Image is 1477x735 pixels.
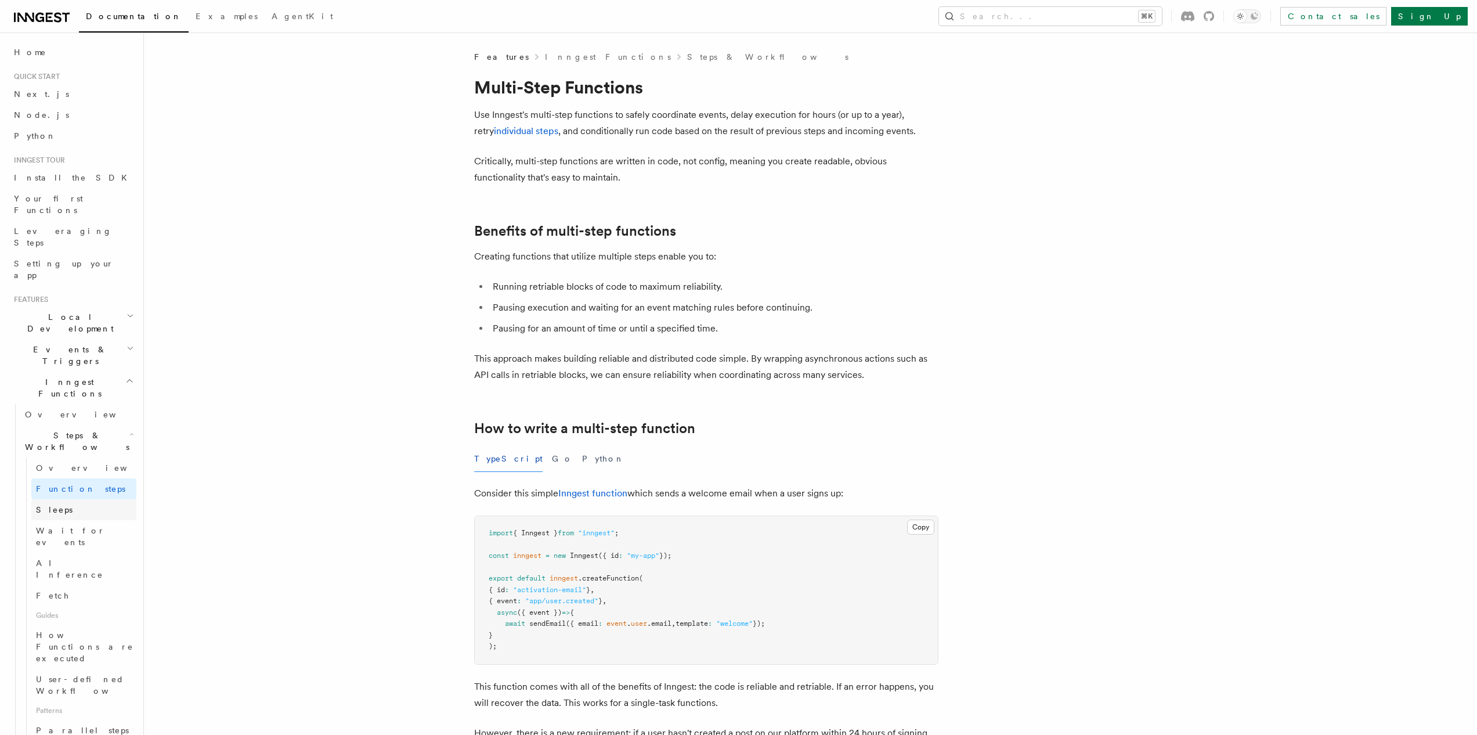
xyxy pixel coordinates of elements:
[36,526,105,547] span: Wait for events
[474,248,938,265] p: Creating functions that utilize multiple steps enable you to:
[1233,9,1261,23] button: Toggle dark mode
[578,574,639,582] span: .createFunction
[36,675,140,696] span: User-defined Workflows
[907,520,934,535] button: Copy
[31,478,136,499] a: Function steps
[517,608,562,617] span: ({ event })
[517,574,546,582] span: default
[474,420,695,437] a: How to write a multi-step function
[558,529,574,537] span: from
[627,552,659,560] span: "my-app"
[489,552,509,560] span: const
[489,529,513,537] span: import
[14,131,56,140] span: Python
[517,597,521,605] span: :
[939,7,1162,26] button: Search...⌘K
[474,153,938,186] p: Critically, multi-step functions are written in code, not config, meaning you create readable, ob...
[9,167,136,188] a: Install the SDK
[14,46,46,58] span: Home
[474,446,543,472] button: TypeScript
[558,488,627,499] a: Inngest function
[570,552,598,560] span: Inngest
[9,72,60,81] span: Quick start
[1280,7,1386,26] a: Contact sales
[598,597,602,605] span: }
[546,552,550,560] span: =
[615,529,619,537] span: ;
[31,585,136,606] a: Fetch
[489,574,513,582] span: export
[474,107,938,139] p: Use Inngest's multi-step functions to safely coordinate events, delay execution for hours (or up ...
[525,597,598,605] span: "app/user.created"
[489,586,505,594] span: { id
[36,559,103,579] span: AI Inference
[513,529,558,537] span: { Inngest }
[36,484,125,493] span: Function steps
[9,253,136,286] a: Setting up your app
[14,194,83,215] span: Your first Functions
[716,619,753,628] span: "welcome"
[489,631,493,639] span: }
[606,619,627,628] span: event
[1391,7,1468,26] a: Sign Up
[627,619,631,628] span: .
[14,173,134,182] span: Install the SDK
[31,457,136,478] a: Overview
[14,226,112,247] span: Leveraging Steps
[552,446,573,472] button: Go
[31,625,136,669] a: How Functions are executed
[25,410,145,419] span: Overview
[513,586,586,594] span: "activation-email"
[9,295,48,304] span: Features
[9,221,136,253] a: Leveraging Steps
[20,404,136,425] a: Overview
[582,446,624,472] button: Python
[272,12,333,21] span: AgentKit
[189,3,265,31] a: Examples
[598,552,619,560] span: ({ id
[20,430,129,453] span: Steps & Workflows
[9,105,136,125] a: Node.js
[619,552,623,560] span: :
[474,223,676,239] a: Benefits of multi-step functions
[578,529,615,537] span: "inngest"
[20,425,136,457] button: Steps & Workflows
[31,520,136,553] a: Wait for events
[474,351,938,383] p: This approach makes building reliable and distributed code simple. By wrapping asynchronous actio...
[31,701,136,720] span: Patterns
[505,619,525,628] span: await
[708,619,712,628] span: :
[598,619,602,628] span: :
[513,552,541,560] span: inngest
[586,586,590,594] span: }
[474,77,938,98] h1: Multi-Step Functions
[79,3,189,33] a: Documentation
[36,505,73,514] span: Sleeps
[494,125,558,136] a: individual steps
[631,619,647,628] span: user
[31,553,136,585] a: AI Inference
[31,606,136,625] span: Guides
[86,12,182,21] span: Documentation
[687,51,848,63] a: Steps & Workflows
[566,619,598,628] span: ({ email
[676,619,708,628] span: template
[647,619,671,628] span: .email
[659,552,671,560] span: });
[9,344,127,367] span: Events & Triggers
[489,300,938,316] li: Pausing execution and waiting for an event matching rules before continuing.
[570,608,574,617] span: {
[9,339,136,372] button: Events & Triggers
[671,619,676,628] span: ,
[9,125,136,146] a: Python
[14,259,114,280] span: Setting up your app
[489,320,938,337] li: Pausing for an amount of time or until a specified time.
[14,89,69,99] span: Next.js
[14,110,69,120] span: Node.js
[639,574,643,582] span: (
[590,586,594,594] span: ,
[36,591,70,600] span: Fetch
[489,597,517,605] span: { event
[1139,10,1155,22] kbd: ⌘K
[474,679,938,711] p: This function comes with all of the benefits of Inngest: the code is reliable and retriable. If a...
